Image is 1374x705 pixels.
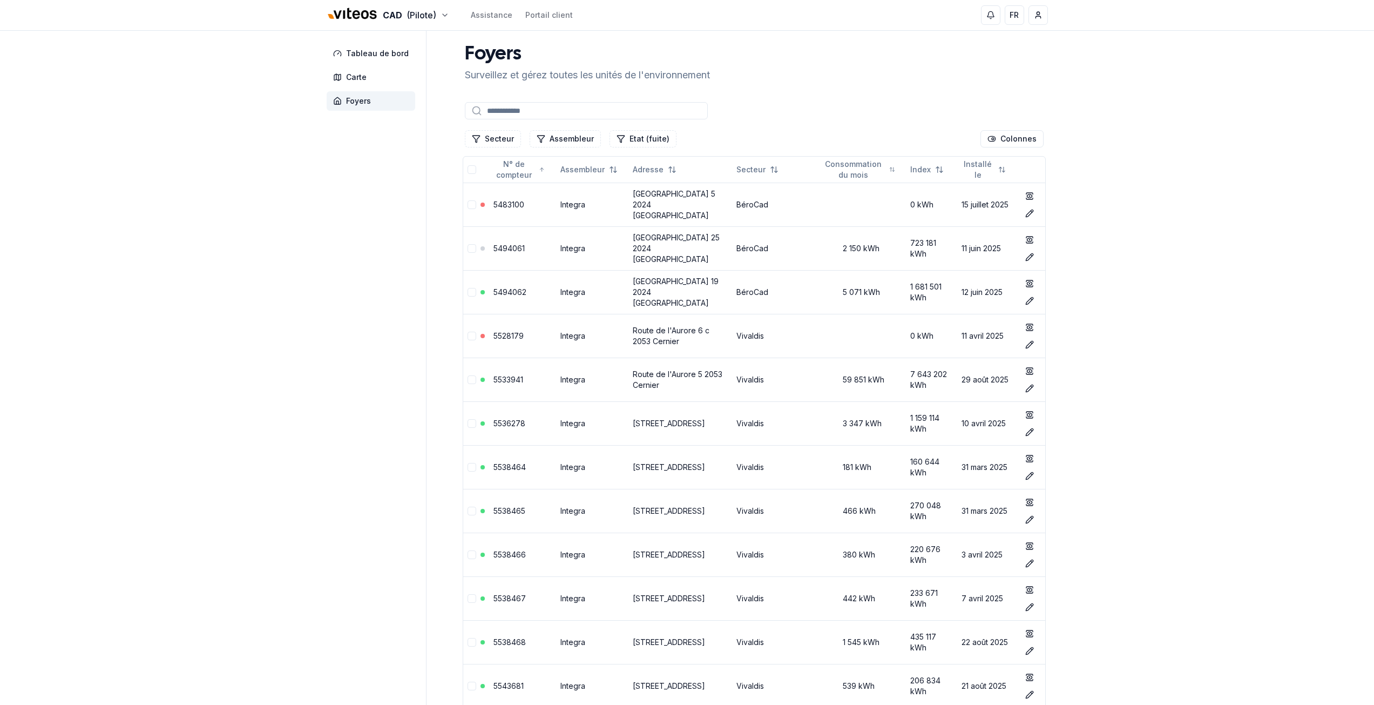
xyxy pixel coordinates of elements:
[626,161,683,178] button: Not sorted. Click to sort ascending.
[957,226,1017,270] td: 11 juin 2025
[468,244,476,253] button: Sélectionner la ligne
[633,164,664,175] span: Adresse
[821,681,902,691] div: 539 kWh
[493,637,526,647] a: 5538468
[821,159,885,180] span: Consommation du mois
[815,161,902,178] button: Not sorted. Click to sort ascending.
[633,594,705,603] a: [STREET_ADDRESS]
[633,681,705,690] a: [STREET_ADDRESS]
[910,675,953,697] div: 206 834 kWh
[633,550,705,559] a: [STREET_ADDRESS]
[556,358,628,401] td: Integra
[732,533,817,576] td: Vivaldis
[468,375,476,384] button: Sélectionner la ligne
[465,44,710,65] h1: Foyers
[904,161,950,178] button: Not sorted. Click to sort ascending.
[633,326,709,346] a: Route de l'Aurore 6 c 2053 Cernier
[957,576,1017,620] td: 7 avril 2025
[957,270,1017,314] td: 12 juin 2025
[821,549,902,560] div: 380 kWh
[468,550,476,559] button: Sélectionner la ligne
[730,161,785,178] button: Not sorted. Click to sort ascending.
[633,189,715,220] a: [GEOGRAPHIC_DATA] 5 2024 [GEOGRAPHIC_DATA]
[955,161,1012,178] button: Not sorted. Click to sort ascending.
[468,638,476,647] button: Sélectionner la ligne
[493,462,526,472] a: 5538464
[493,375,523,384] a: 5533941
[821,462,902,473] div: 181 kWh
[556,226,628,270] td: Integra
[493,594,526,603] a: 5538467
[732,358,817,401] td: Vivaldis
[493,681,524,690] a: 5543681
[493,331,524,340] a: 5528179
[980,130,1044,147] button: Cocher les colonnes
[910,544,953,566] div: 220 676 kWh
[732,489,817,533] td: Vivaldis
[821,506,902,516] div: 466 kWh
[910,588,953,609] div: 233 671 kWh
[556,270,628,314] td: Integra
[327,1,378,27] img: Viteos - CAD Logo
[910,238,953,259] div: 723 181 kWh
[346,48,409,59] span: Tableau de bord
[633,233,720,264] a: [GEOGRAPHIC_DATA] 25 2024 [GEOGRAPHIC_DATA]
[736,164,766,175] span: Secteur
[957,183,1017,226] td: 15 juillet 2025
[560,164,605,175] span: Assembleur
[962,159,994,180] span: Installé le
[910,500,953,522] div: 270 048 kWh
[910,413,953,434] div: 1 159 114 kWh
[556,576,628,620] td: Integra
[957,358,1017,401] td: 29 août 2025
[633,506,705,515] a: [STREET_ADDRESS]
[957,445,1017,489] td: 31 mars 2025
[493,159,535,180] span: N° de compteur
[556,489,628,533] td: Integra
[821,637,902,648] div: 1 545 kWh
[732,270,817,314] td: BéroCad
[633,637,705,647] a: [STREET_ADDRESS]
[554,161,624,178] button: Not sorted. Click to sort ascending.
[910,331,953,341] div: 0 kWh
[821,243,902,254] div: 2 150 kWh
[732,445,817,489] td: Vivaldis
[468,332,476,340] button: Sélectionner la ligne
[493,244,525,253] a: 5494061
[910,369,953,391] div: 7 643 202 kWh
[530,130,601,147] button: Filtrer les lignes
[468,288,476,297] button: Sélectionner la ligne
[487,161,552,178] button: Sorted ascending. Click to sort descending.
[957,489,1017,533] td: 31 mars 2025
[821,418,902,429] div: 3 347 kWh
[465,130,521,147] button: Filtrer les lignes
[910,281,953,303] div: 1 681 501 kWh
[493,287,526,297] a: 5494062
[468,165,476,174] button: Tout sélectionner
[1005,5,1024,25] button: FR
[346,96,371,106] span: Foyers
[327,44,419,63] a: Tableau de bord
[633,370,722,390] a: Route de l'Aurore 5 2053 Cernier
[957,401,1017,445] td: 10 avril 2025
[346,72,367,83] span: Carte
[821,374,902,385] div: 59 851 kWh
[910,164,931,175] span: Index
[633,277,719,307] a: [GEOGRAPHIC_DATA] 19 2024 [GEOGRAPHIC_DATA]
[732,314,817,358] td: Vivaldis
[910,456,953,478] div: 160 644 kWh
[821,287,902,298] div: 5 071 kWh
[732,401,817,445] td: Vivaldis
[327,91,419,111] a: Foyers
[493,419,525,428] a: 5536278
[732,183,817,226] td: BéroCad
[468,463,476,472] button: Sélectionner la ligne
[732,620,817,664] td: Vivaldis
[610,130,676,147] button: Filtrer les lignes
[556,533,628,576] td: Integra
[468,200,476,209] button: Sélectionner la ligne
[407,9,436,22] span: (Pilote)
[471,10,512,21] a: Assistance
[1010,10,1019,21] span: FR
[556,401,628,445] td: Integra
